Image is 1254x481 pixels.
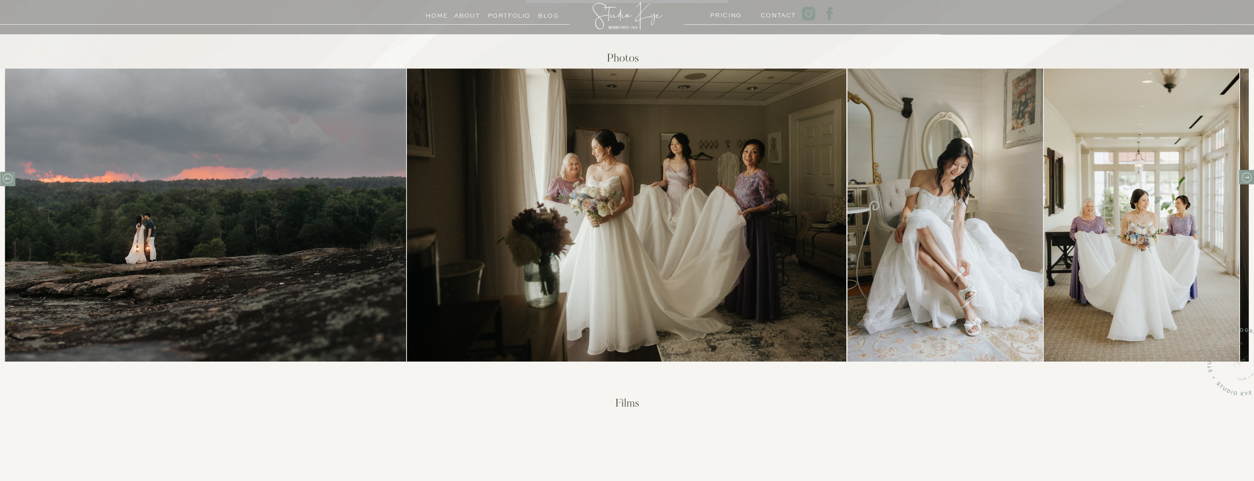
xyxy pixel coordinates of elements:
[532,10,565,17] a: Blog
[423,10,451,17] a: Home
[454,10,480,17] a: About
[710,10,739,17] a: PRICING
[522,398,733,412] h2: Films
[518,53,728,67] h2: Photos
[761,10,789,17] a: Contact
[488,10,521,17] a: Portfolio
